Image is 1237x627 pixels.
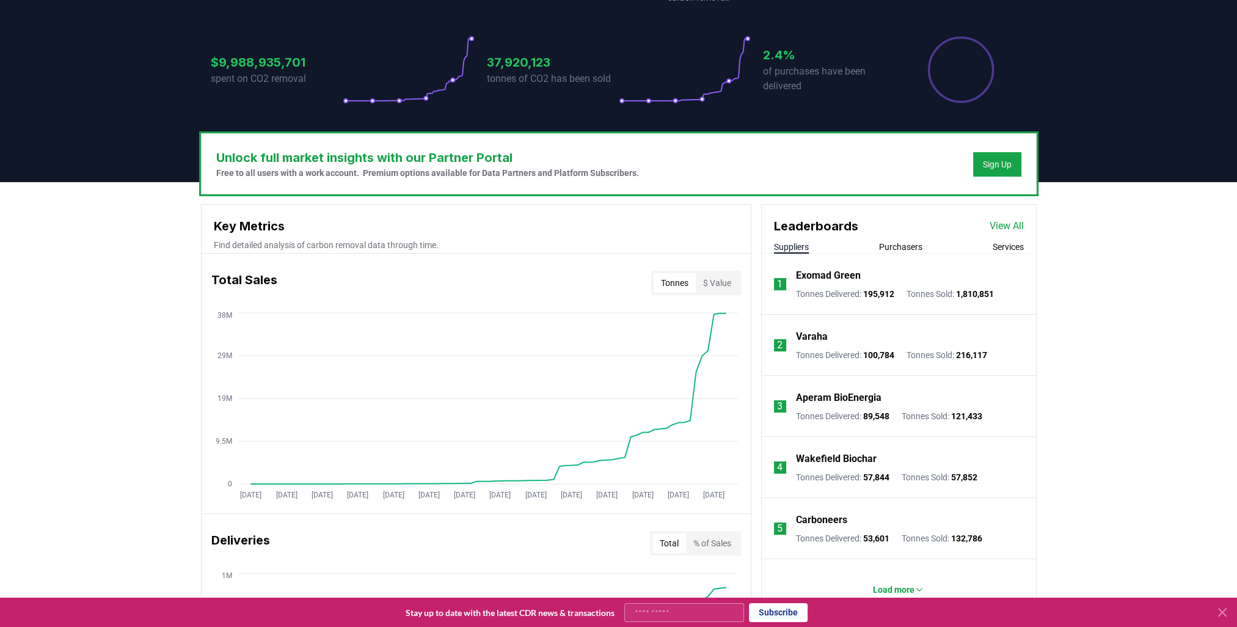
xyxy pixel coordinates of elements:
button: Services [993,241,1024,253]
span: 216,117 [956,350,987,360]
a: Varaha [796,329,828,344]
tspan: [DATE] [561,491,582,499]
span: 89,548 [863,411,889,421]
p: Tonnes Sold : [907,288,994,300]
button: Purchasers [879,241,922,253]
p: 4 [777,460,783,475]
h3: Key Metrics [214,217,739,235]
tspan: 0 [227,480,232,488]
h3: Deliveries [211,531,270,555]
tspan: [DATE] [418,491,439,499]
p: Load more [873,584,914,596]
p: Tonnes Sold : [902,471,977,483]
span: 132,786 [951,533,982,543]
h3: 2.4% [763,46,895,64]
tspan: [DATE] [525,491,546,499]
a: Sign Up [983,158,1012,170]
tspan: 9.5M [215,437,232,446]
p: 5 [777,521,783,536]
tspan: 19M [217,394,232,403]
p: Tonnes Delivered : [796,410,889,422]
span: 57,852 [951,472,977,482]
a: Aperam BioEnergia [796,391,881,405]
p: Tonnes Delivered : [796,349,894,361]
a: Exomad Green [796,268,861,283]
span: 121,433 [951,411,982,421]
tspan: [DATE] [240,491,261,499]
tspan: [DATE] [596,491,618,499]
p: tonnes of CO2 has been sold [487,71,619,86]
h3: Total Sales [211,271,277,295]
p: Find detailed analysis of carbon removal data through time. [214,239,739,251]
p: 2 [777,338,783,353]
button: Total [652,533,686,553]
span: 57,844 [863,472,889,482]
button: Load more [863,577,934,602]
button: Suppliers [774,241,809,253]
h3: Unlock full market insights with our Partner Portal [216,148,639,167]
tspan: [DATE] [632,491,653,499]
p: spent on CO2 removal [211,71,343,86]
span: 195,912 [863,289,894,299]
button: % of Sales [686,533,739,553]
tspan: 29M [217,351,232,360]
tspan: 38M [217,311,232,320]
p: of purchases have been delivered [763,64,895,94]
button: $ Value [696,273,739,293]
a: View All [990,219,1024,233]
span: 53,601 [863,533,889,543]
p: Free to all users with a work account. Premium options available for Data Partners and Platform S... [216,167,639,179]
span: 1,810,851 [956,289,994,299]
p: Tonnes Sold : [907,349,987,361]
p: Tonnes Sold : [902,410,982,422]
p: 3 [777,399,783,414]
tspan: [DATE] [489,491,511,499]
span: 100,784 [863,350,894,360]
a: Carboneers [796,513,847,527]
button: Sign Up [973,152,1021,177]
p: Tonnes Delivered : [796,471,889,483]
tspan: [DATE] [382,491,404,499]
button: Tonnes [654,273,696,293]
tspan: [DATE] [703,491,724,499]
tspan: [DATE] [312,491,333,499]
tspan: [DATE] [347,491,368,499]
tspan: 1M [221,571,232,580]
h3: 37,920,123 [487,53,619,71]
p: Tonnes Delivered : [796,288,894,300]
tspan: [DATE] [275,491,297,499]
div: Percentage of sales delivered [927,35,995,104]
tspan: [DATE] [668,491,689,499]
p: 1 [777,277,783,291]
p: Tonnes Delivered : [796,532,889,544]
a: Wakefield Biochar [796,452,877,466]
h3: Leaderboards [774,217,858,235]
tspan: [DATE] [454,491,475,499]
h3: $9,988,935,701 [211,53,343,71]
p: Tonnes Sold : [902,532,982,544]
